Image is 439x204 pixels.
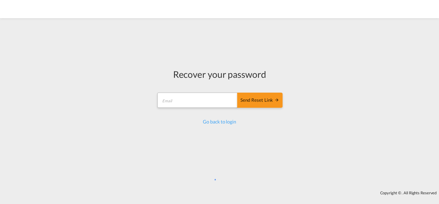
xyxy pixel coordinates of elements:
[237,93,283,108] button: SEND RESET LINK
[274,97,279,102] md-icon: icon-arrow-right
[240,97,279,104] div: Send reset link
[203,119,236,124] a: Go back to login
[157,93,238,108] input: Email
[156,68,283,81] div: Recover your password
